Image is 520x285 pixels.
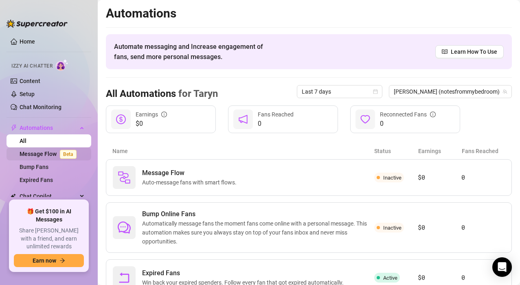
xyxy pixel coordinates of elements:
span: notification [238,114,248,124]
span: Inactive [383,225,402,231]
a: Message FlowBeta [20,151,80,157]
span: 0 [258,119,294,129]
span: Share [PERSON_NAME] with a friend, and earn unlimited rewards [14,227,84,251]
a: Expired Fans [20,177,53,183]
span: arrow-right [59,258,65,263]
span: calendar [373,89,378,94]
span: comment [118,221,131,234]
span: 0 [380,119,436,129]
span: dollar [116,114,126,124]
span: Message Flow [142,168,240,178]
span: Automations [20,121,77,134]
span: Learn How To Use [451,47,497,56]
button: Earn nowarrow-right [14,254,84,267]
article: 0 [461,223,505,232]
span: Beta [60,150,77,159]
img: svg%3e [118,171,131,184]
div: Earnings [136,110,167,119]
span: Inactive [383,175,402,181]
article: 0 [461,173,505,182]
a: All [20,138,26,144]
span: Fans Reached [258,111,294,118]
span: info-circle [161,112,167,117]
div: Reconnected Fans [380,110,436,119]
span: Taryn (notesfrommybedroom) [394,85,507,98]
a: Content [20,78,40,84]
article: $0 [418,273,461,283]
span: team [502,89,507,94]
img: logo-BBDzfeDw.svg [7,20,68,28]
span: Expired Fans [142,268,347,278]
span: Auto-message fans with smart flows. [142,178,240,187]
span: Last 7 days [302,85,377,98]
article: Status [374,147,418,156]
a: Chat Monitoring [20,104,61,110]
article: $0 [418,223,461,232]
span: thunderbolt [11,125,17,131]
img: Chat Copilot [11,193,16,199]
span: for Taryn [176,88,218,99]
span: Chat Copilot [20,190,77,203]
a: Home [20,38,35,45]
span: Earn now [33,257,56,264]
article: Name [112,147,374,156]
a: Bump Fans [20,164,48,170]
div: Open Intercom Messenger [492,257,512,277]
img: AI Chatter [56,59,68,71]
a: Learn How To Use [435,45,504,58]
span: Bump Online Fans [142,209,374,219]
span: Active [383,275,397,281]
span: Izzy AI Chatter [11,62,53,70]
a: Setup [20,91,35,97]
span: info-circle [430,112,436,117]
article: 0 [461,273,505,283]
span: Automatically message fans the moment fans come online with a personal message. This automation m... [142,219,374,246]
span: 🎁 Get $100 in AI Messages [14,208,84,224]
span: read [442,49,448,55]
span: heart [360,114,370,124]
h3: All Automations [106,88,218,101]
article: Earnings [418,147,462,156]
article: Fans Reached [462,147,505,156]
h2: Automations [106,6,512,21]
article: $0 [418,173,461,182]
span: Automate messaging and Increase engagement of fans, send more personal messages. [114,42,271,62]
span: rollback [118,271,131,284]
span: $0 [136,119,167,129]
